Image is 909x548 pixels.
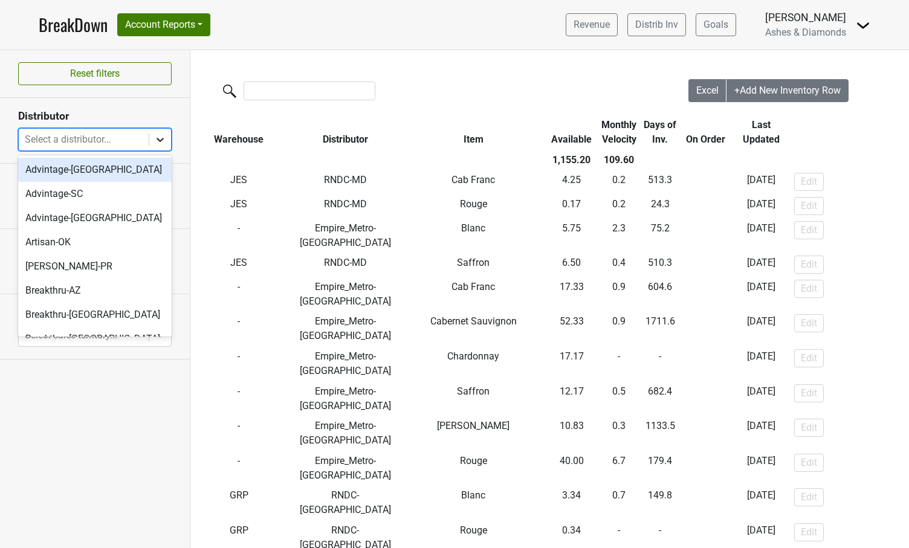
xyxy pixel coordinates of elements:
td: 0.9 [599,277,640,312]
button: Edit [794,173,824,191]
span: Saffron [457,385,490,397]
td: 0.2 [599,194,640,218]
button: Edit [794,221,824,239]
button: Edit [794,256,824,274]
td: - [190,346,288,381]
button: Edit [794,349,824,367]
td: S [681,346,731,381]
td: Empire_Metro-[GEOGRAPHIC_DATA] [288,416,403,451]
span: Cabernet Sauvignon [430,315,517,327]
td: 510.3 [639,253,681,277]
td: - [190,381,288,416]
button: Edit [794,384,824,402]
span: +Add New Inventory Row [734,85,841,96]
h3: Distributor [18,110,172,123]
button: Edit [794,314,824,332]
span: Cab Franc [451,281,495,292]
td: - [639,346,681,381]
span: Blanc [461,489,485,501]
td: S [681,277,731,312]
td: JES [190,194,288,218]
td: 4.25 [544,170,598,195]
span: Rouge [460,524,487,536]
button: Excel [688,79,727,102]
td: - [681,194,731,218]
td: S [681,416,731,451]
td: 149.8 [639,486,681,521]
th: Last Updated: activate to sort column ascending [731,115,791,150]
td: [DATE] [731,170,791,195]
div: Artisan-OK [18,230,172,254]
th: On Order: activate to sort column ascending [681,115,731,150]
td: [DATE] [731,277,791,312]
td: - [681,253,731,277]
td: 24.3 [639,194,681,218]
td: RNDC-MD [288,253,403,277]
button: Edit [794,488,824,506]
th: Item: activate to sort column ascending [403,115,544,150]
td: 1133.5 [639,416,681,451]
div: Advintage-[GEOGRAPHIC_DATA] [18,206,172,230]
td: S [681,451,731,486]
span: Chardonnay [447,350,499,362]
div: Advintage-SC [18,182,172,206]
td: [DATE] [731,451,791,486]
td: Empire_Metro-[GEOGRAPHIC_DATA] [288,451,403,486]
td: 0.5 [599,381,640,416]
td: Empire_Metro-[GEOGRAPHIC_DATA] [288,277,403,312]
td: S [681,312,731,347]
td: 3.34 [544,486,598,521]
button: Edit [794,419,824,437]
td: 0.7 [599,486,640,521]
img: Dropdown Menu [856,18,870,33]
td: 17.17 [544,346,598,381]
td: - [599,346,640,381]
button: Reset filters [18,62,172,85]
td: 17.33 [544,277,598,312]
span: Saffron [457,257,490,268]
td: [DATE] [731,312,791,347]
span: Blanc [461,222,485,234]
div: Breakthru-[GEOGRAPHIC_DATA] [18,327,172,351]
td: GRP [190,486,288,521]
th: 1,155.20 [544,150,598,170]
div: [PERSON_NAME]-PR [18,254,172,279]
span: Rouge [460,455,487,466]
td: - [681,486,731,521]
td: RNDC-MD [288,194,403,218]
td: S [681,218,731,253]
span: Rouge [460,198,487,210]
td: 0.17 [544,194,598,218]
td: 179.4 [639,451,681,486]
td: - [190,312,288,347]
span: [PERSON_NAME] [437,420,509,431]
td: 40.00 [544,451,598,486]
td: 0.4 [599,253,640,277]
td: [DATE] [731,346,791,381]
td: [DATE] [731,381,791,416]
a: BreakDown [39,12,108,37]
button: +Add New Inventory Row [726,79,849,102]
td: 10.83 [544,416,598,451]
td: 52.33 [544,312,598,347]
td: 0.3 [599,416,640,451]
th: 109.60 [599,150,640,170]
td: [DATE] [731,218,791,253]
span: Cab Franc [451,174,495,185]
td: - [190,416,288,451]
button: Account Reports [117,13,210,36]
a: Distrib Inv [627,13,686,36]
td: [DATE] [731,194,791,218]
td: Empire_Metro-[GEOGRAPHIC_DATA] [288,381,403,416]
td: 6.50 [544,253,598,277]
td: 682.4 [639,381,681,416]
td: 604.6 [639,277,681,312]
td: 75.2 [639,218,681,253]
td: JES [190,253,288,277]
td: - [190,451,288,486]
td: - [190,277,288,312]
td: Empire_Metro-[GEOGRAPHIC_DATA] [288,218,403,253]
th: Monthly Velocity: activate to sort column ascending [599,115,640,150]
td: - [190,218,288,253]
th: Distributor: activate to sort column ascending [288,115,403,150]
